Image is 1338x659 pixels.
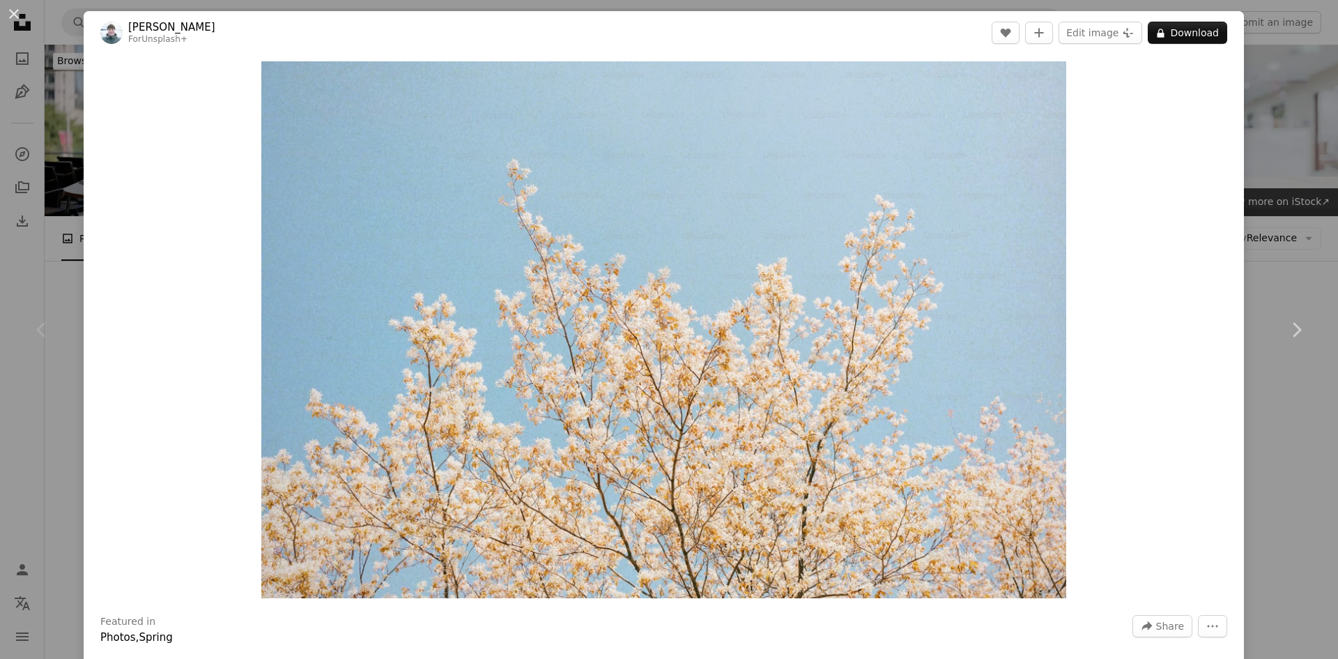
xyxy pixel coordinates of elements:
a: Spring [139,631,172,644]
button: Edit image [1059,22,1142,44]
span: Share [1156,616,1184,637]
img: Go to Hans Isaacson's profile [100,22,123,44]
span: , [136,631,139,644]
a: Photos [100,631,136,644]
button: Zoom in on this image [261,61,1066,598]
button: Like [992,22,1020,44]
button: More Actions [1198,615,1227,637]
button: Share this image [1132,615,1192,637]
div: For [128,34,215,45]
button: Add to Collection [1025,22,1053,44]
img: a tree with white flowers against a blue sky [261,61,1066,598]
a: Next [1254,263,1338,397]
button: Download [1148,22,1227,44]
a: [PERSON_NAME] [128,20,215,34]
h3: Featured in [100,615,155,629]
a: Unsplash+ [141,34,187,44]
